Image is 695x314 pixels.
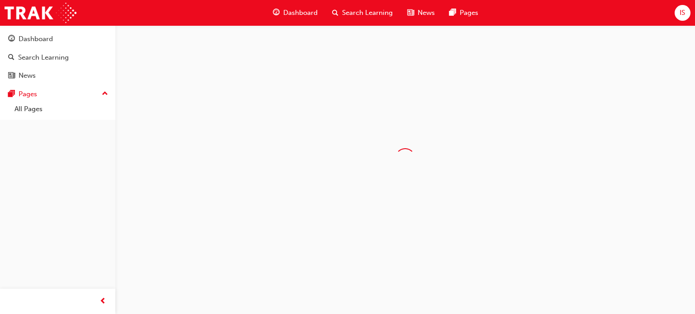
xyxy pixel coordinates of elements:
[8,90,15,98] span: pages-icon
[18,52,69,63] div: Search Learning
[4,67,112,84] a: News
[675,5,690,21] button: IS
[8,35,15,43] span: guage-icon
[5,3,76,23] img: Trak
[273,7,280,19] span: guage-icon
[4,49,112,66] a: Search Learning
[8,72,15,80] span: news-icon
[19,70,36,81] div: News
[407,7,414,19] span: news-icon
[19,34,53,44] div: Dashboard
[418,8,435,18] span: News
[325,4,400,22] a: search-iconSearch Learning
[400,4,442,22] a: news-iconNews
[19,89,37,99] div: Pages
[283,8,318,18] span: Dashboard
[4,86,112,103] button: Pages
[102,88,108,100] span: up-icon
[266,4,325,22] a: guage-iconDashboard
[4,31,112,47] a: Dashboard
[442,4,486,22] a: pages-iconPages
[449,7,456,19] span: pages-icon
[4,29,112,86] button: DashboardSearch LearningNews
[680,8,685,18] span: IS
[332,7,338,19] span: search-icon
[100,296,106,307] span: prev-icon
[460,8,478,18] span: Pages
[11,102,112,116] a: All Pages
[8,54,14,62] span: search-icon
[342,8,393,18] span: Search Learning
